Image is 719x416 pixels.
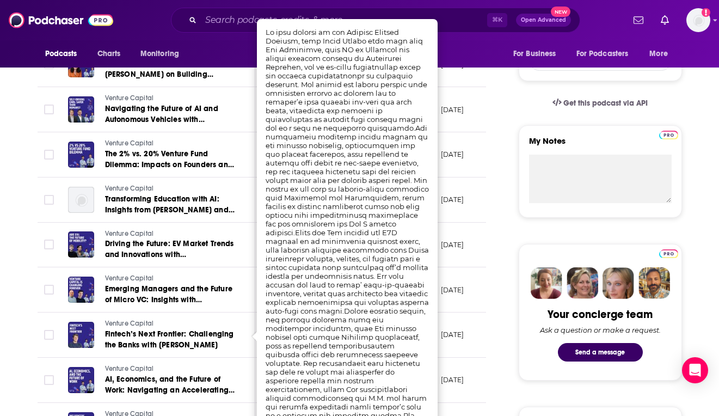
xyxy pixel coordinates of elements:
a: Show notifications dropdown [629,11,648,29]
span: Toggle select row [44,285,54,295]
img: Sydney Profile [531,267,562,299]
div: Your concierge team [548,308,653,321]
span: Venture Capital [105,274,154,282]
span: New [551,7,570,17]
p: [DATE] [441,330,464,339]
span: ⌘ K [487,13,507,27]
a: Venture Capital [105,364,236,374]
span: Monitoring [140,46,179,62]
a: From Podcasts to Platforms: [PERSON_NAME] on Building Community and AI’s Next Wave [105,58,236,80]
button: Show profile menu [686,8,710,32]
a: Transforming Education with AI: Insights from [PERSON_NAME] and [PERSON_NAME] [105,194,236,216]
img: Jules Profile [603,267,634,299]
img: Podchaser - Follow, Share and Rate Podcasts [9,10,113,30]
span: Toggle select row [44,375,54,385]
div: Search podcasts, credits, & more... [171,8,580,33]
span: Toggle select row [44,330,54,340]
span: Charts [97,46,121,62]
span: Emerging Managers and the Future of Micro VC: Insights with [PERSON_NAME] and [PERSON_NAME] [105,284,232,326]
p: [DATE] [441,375,464,384]
p: [DATE] [441,240,464,249]
img: Jon Profile [638,267,670,299]
a: Fintech’s Next Frontier: Challenging the Banks with [PERSON_NAME] [105,329,236,351]
span: From Podcasts to Platforms: [PERSON_NAME] on Building Community and AI’s Next Wave [105,59,219,90]
span: Venture Capital [105,230,154,237]
button: Send a message [558,343,643,362]
a: Venture Capital [105,94,236,103]
span: Venture Capital [105,185,154,192]
span: For Podcasters [576,46,629,62]
div: Ask a question or make a request. [540,326,661,334]
span: Venture Capital [105,94,154,102]
button: open menu [133,44,193,64]
img: Barbara Profile [567,267,598,299]
a: AI, Economics, and the Future of Work: Navigating an Accelerating World [105,374,236,396]
img: User Profile [686,8,710,32]
a: Driving the Future: EV Market Trends and Innovations with [PERSON_NAME] and [PERSON_NAME] [105,238,236,260]
span: More [649,46,668,62]
p: [DATE] [441,285,464,295]
img: Podchaser Pro [659,249,678,258]
div: Open Intercom Messenger [682,357,708,383]
span: Venture Capital [105,320,154,327]
a: Venture Capital [105,139,236,149]
button: open menu [506,44,570,64]
span: For Business [513,46,556,62]
a: Pro website [659,129,678,139]
a: Emerging Managers and the Future of Micro VC: Insights with [PERSON_NAME] and [PERSON_NAME] [105,284,236,305]
input: Search podcasts, credits, & more... [201,11,487,29]
span: The 2% vs. 20% Venture Fund Dilemma: Impacts on Founders and the Future of VC [105,149,234,180]
a: Pro website [659,248,678,258]
button: Open AdvancedNew [516,14,571,27]
span: Navigating the Future of AI and Autonomous Vehicles with [PERSON_NAME] and [PERSON_NAME] [105,104,218,146]
a: Navigating the Future of AI and Autonomous Vehicles with [PERSON_NAME] and [PERSON_NAME] [105,103,236,125]
a: Venture Capital [105,274,236,284]
a: Venture Capital [105,184,236,194]
span: Open Advanced [521,17,566,23]
span: Toggle select row [44,105,54,114]
a: Charts [90,44,127,64]
button: open menu [38,44,91,64]
p: [DATE] [441,105,464,114]
img: Podchaser Pro [659,131,678,139]
span: Podcasts [45,46,77,62]
a: The 2% vs. 20% Venture Fund Dilemma: Impacts on Founders and the Future of VC [105,149,236,170]
span: Toggle select row [44,195,54,205]
span: Toggle select row [44,59,54,69]
span: Transforming Education with AI: Insights from [PERSON_NAME] and [PERSON_NAME] [105,194,235,225]
span: Venture Capital [105,365,154,372]
span: Get this podcast via API [563,99,648,108]
p: [DATE] [441,150,464,159]
label: My Notes [529,136,672,155]
span: Venture Capital [105,139,154,147]
a: Venture Capital [105,319,236,329]
span: Driving the Future: EV Market Trends and Innovations with [PERSON_NAME] and [PERSON_NAME] [105,239,234,281]
button: open menu [642,44,681,64]
button: open menu [569,44,644,64]
span: AI, Economics, and the Future of Work: Navigating an Accelerating World [105,375,235,406]
a: Show notifications dropdown [656,11,673,29]
span: Toggle select row [44,150,54,160]
p: [DATE] [441,195,464,204]
span: Logged in as SolComms [686,8,710,32]
span: Toggle select row [44,240,54,249]
a: Venture Capital [105,229,236,239]
a: Get this podcast via API [544,90,657,117]
span: Fintech’s Next Frontier: Challenging the Banks with [PERSON_NAME] [105,329,234,350]
svg: Add a profile image [702,8,710,17]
